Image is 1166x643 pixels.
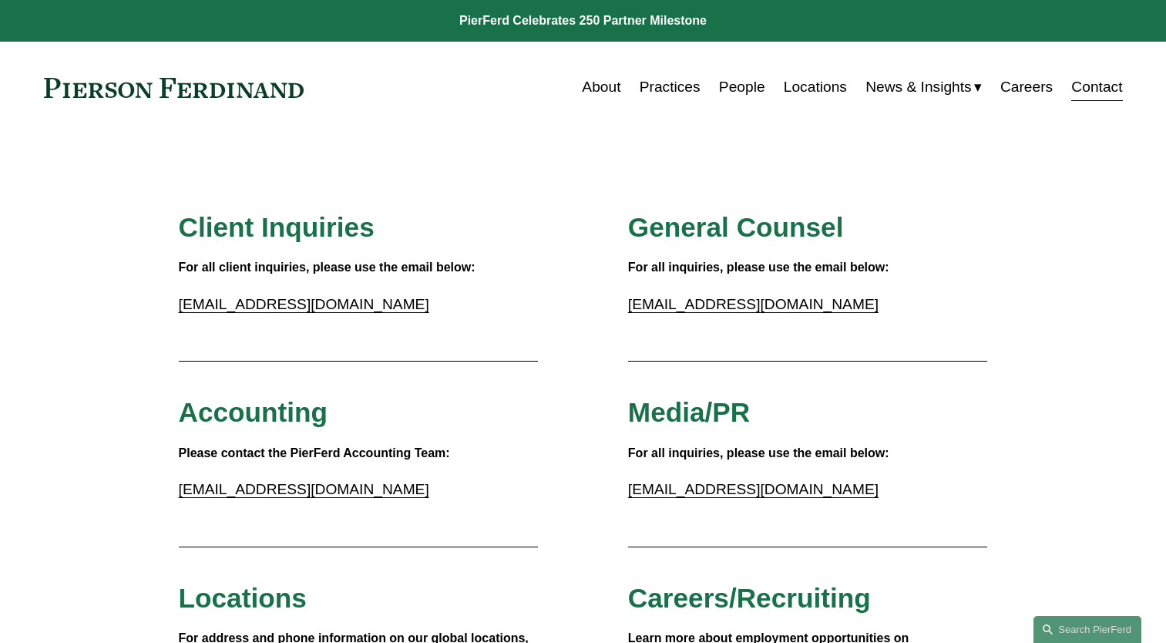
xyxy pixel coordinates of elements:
strong: For all inquiries, please use the email below: [628,261,889,274]
strong: For all inquiries, please use the email below: [628,446,889,460]
span: Client Inquiries [179,212,375,242]
span: Careers/Recruiting [628,583,871,613]
span: Locations [179,583,307,613]
strong: Please contact the PierFerd Accounting Team: [179,446,450,460]
a: About [582,72,620,102]
a: Locations [784,72,847,102]
a: Contact [1071,72,1122,102]
span: News & Insights [865,74,972,101]
span: Accounting [179,397,328,427]
a: [EMAIL_ADDRESS][DOMAIN_NAME] [628,481,879,497]
strong: For all client inquiries, please use the email below: [179,261,475,274]
a: [EMAIL_ADDRESS][DOMAIN_NAME] [628,296,879,312]
a: Careers [1000,72,1053,102]
span: Media/PR [628,397,750,427]
a: Search this site [1033,616,1141,643]
a: [EMAIL_ADDRESS][DOMAIN_NAME] [179,481,429,497]
a: [EMAIL_ADDRESS][DOMAIN_NAME] [179,296,429,312]
span: General Counsel [628,212,844,242]
a: Practices [640,72,701,102]
a: People [719,72,765,102]
a: folder dropdown [865,72,982,102]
